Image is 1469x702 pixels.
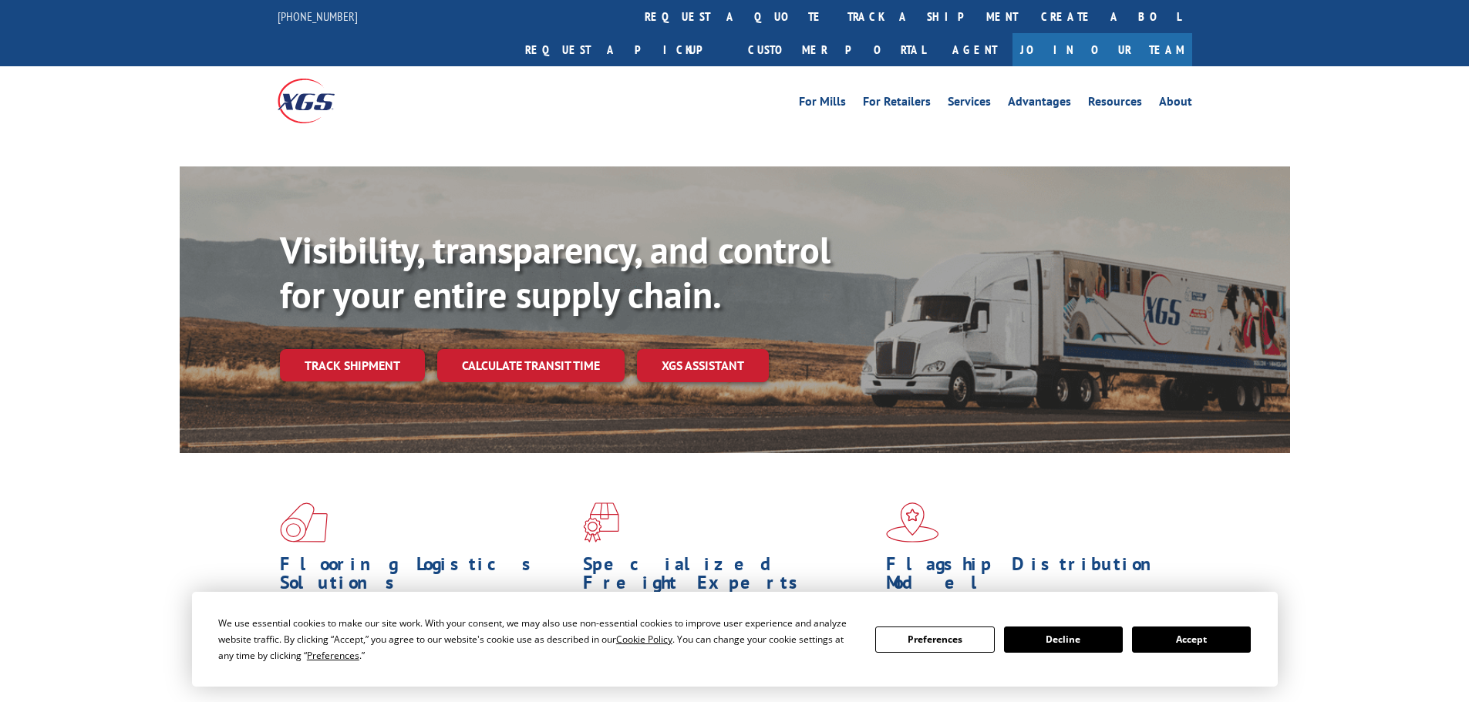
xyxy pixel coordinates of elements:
[799,96,846,113] a: For Mills
[583,502,619,542] img: xgs-icon-focused-on-flooring-red
[1159,96,1192,113] a: About
[218,615,857,663] div: We use essential cookies to make our site work. With your consent, we may also use non-essential ...
[736,33,937,66] a: Customer Portal
[437,349,625,382] a: Calculate transit time
[192,592,1278,687] div: Cookie Consent Prompt
[637,349,769,382] a: XGS ASSISTANT
[1088,96,1142,113] a: Resources
[937,33,1012,66] a: Agent
[863,96,931,113] a: For Retailers
[1004,626,1123,653] button: Decline
[616,633,672,646] span: Cookie Policy
[514,33,736,66] a: Request a pickup
[307,649,359,662] span: Preferences
[280,226,831,318] b: Visibility, transparency, and control for your entire supply chain.
[280,555,571,600] h1: Flooring Logistics Solutions
[886,555,1178,600] h1: Flagship Distribution Model
[1012,33,1192,66] a: Join Our Team
[583,555,874,600] h1: Specialized Freight Experts
[875,626,994,653] button: Preferences
[278,8,358,24] a: [PHONE_NUMBER]
[886,502,939,542] img: xgs-icon-flagship-distribution-model-red
[1132,626,1251,653] button: Accept
[1008,96,1071,113] a: Advantages
[948,96,991,113] a: Services
[280,502,328,542] img: xgs-icon-total-supply-chain-intelligence-red
[280,349,425,381] a: Track shipment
